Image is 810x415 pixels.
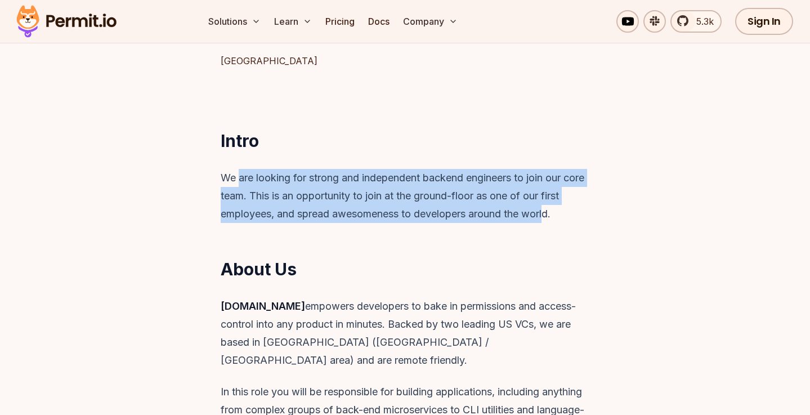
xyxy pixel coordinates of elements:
span: 5.3k [690,15,714,28]
p: We are looking for strong and independent backend engineers to join our core team. This is an opp... [221,169,590,223]
a: Sign In [735,8,793,35]
button: Company [399,10,462,33]
h2: About Us [189,259,621,279]
a: Docs [364,10,394,33]
button: Solutions [204,10,265,33]
h2: Intro [189,131,621,151]
a: Pricing [321,10,359,33]
button: Learn [270,10,316,33]
img: Permit logo [11,2,122,41]
strong: [DOMAIN_NAME] [221,300,305,312]
a: 5.3k [670,10,722,33]
p: empowers developers to bake in permissions and access-control into any product in minutes. Backed... [221,297,590,369]
p: [GEOGRAPHIC_DATA] [221,54,590,68]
